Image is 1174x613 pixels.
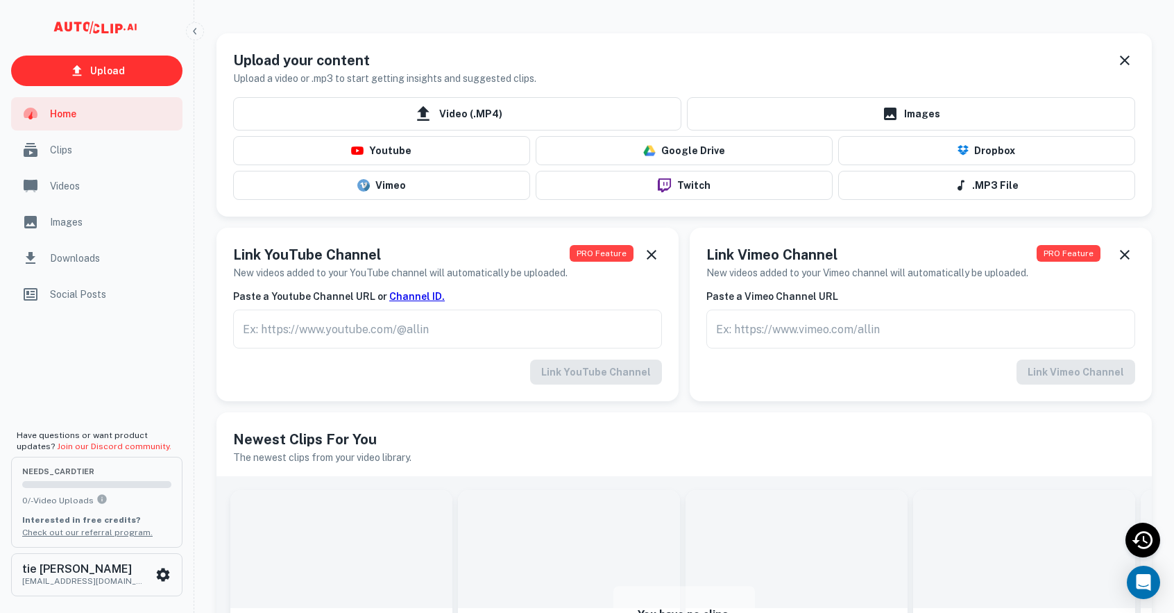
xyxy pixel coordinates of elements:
img: drive-logo.png [643,144,656,157]
div: This feature is available to PRO users only. [233,310,662,349]
div: This feature is available to PRO users only. [706,310,1135,349]
a: Images [687,97,1135,131]
img: Dropbox Logo [958,145,969,157]
img: youtube-logo.png [351,146,364,155]
button: needs_cardTier0/-Video UploadsYou can upload 0 videos per month on the needs_card tier. Upgrade t... [11,457,182,547]
input: Ex: https://www.vimeo.com/allin [706,310,1135,349]
span: Images [50,215,174,230]
button: .MP3 File [838,171,1135,200]
img: twitch-logo.png [652,178,677,192]
p: 0 / - Video Uploads [22,494,171,507]
h6: Paste a Vimeo Channel URL [706,289,1135,304]
a: Images [11,205,182,239]
button: Dismiss [1114,50,1135,71]
span: This feature is available to PRO users only. Upgrade your plan now! [1037,245,1100,262]
span: This feature is available to PRO users only. Upgrade your plan now! [570,245,633,262]
a: Check out our referral program. [22,528,153,537]
h6: New videos added to your YouTube channel will automatically be uploaded. [233,265,568,280]
button: Dismiss [1114,244,1135,265]
div: This feature is available to PRO users only. [706,360,1135,385]
a: Downloads [11,242,182,275]
button: Dismiss [641,244,662,265]
input: Ex: https://www.youtube.com/@allin [233,310,662,349]
a: Upload [11,56,182,86]
img: vimeo-logo.svg [357,179,370,192]
button: Twitch [536,171,833,200]
h5: Link Vimeo Channel [706,244,1028,265]
span: Clips [50,142,174,158]
span: Videos [50,178,174,194]
p: Upload [90,63,125,78]
a: Social Posts [11,278,182,311]
h5: Link YouTube Channel [233,244,568,265]
button: Google Drive [536,136,833,165]
a: Videos [11,169,182,203]
span: Home [50,106,174,121]
div: Recent Activity [1125,523,1160,557]
h6: Upload a video or .mp3 to start getting insights and suggested clips. [233,71,536,86]
a: Channel ID. [389,291,445,302]
button: Vimeo [233,171,530,200]
button: tie [PERSON_NAME][EMAIL_ADDRESS][DOMAIN_NAME] [11,553,182,596]
div: Open Intercom Messenger [1127,566,1160,599]
a: Join our Discord community. [57,442,171,451]
h5: Upload your content [233,50,536,71]
p: [EMAIL_ADDRESS][DOMAIN_NAME] [22,575,147,587]
h6: tie [PERSON_NAME] [22,564,147,575]
p: Interested in free credits? [22,514,171,526]
h5: Newest Clips For You [233,429,1135,450]
button: Youtube [233,136,530,165]
h6: Paste a Youtube Channel URL or [233,289,662,304]
span: Social Posts [50,287,174,302]
div: This feature is available to PRO users only. [233,360,662,385]
span: needs_card Tier [22,468,171,476]
h6: The newest clips from your video library. [233,450,1135,465]
h6: New videos added to your Vimeo channel will automatically be uploaded. [706,265,1028,280]
a: Home [11,97,182,131]
button: Dropbox [838,136,1135,165]
span: Have questions or want product updates? [17,430,171,451]
span: Downloads [50,251,174,266]
a: Clips [11,133,182,167]
svg: You can upload 0 videos per month on the needs_card tier. Upgrade to upload more. [96,494,108,505]
span: Video (.MP4) [233,97,681,131]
